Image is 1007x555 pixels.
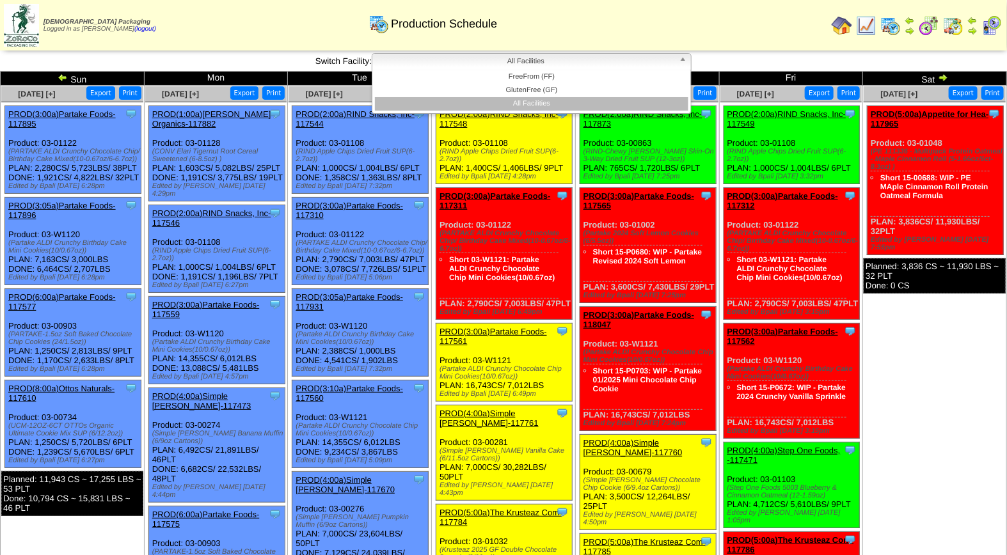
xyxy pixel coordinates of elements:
a: [DATE] [+] [162,90,199,98]
img: Tooltip [844,189,857,202]
button: Print [262,86,285,100]
img: calendarblend.gif [919,15,939,36]
img: Tooltip [125,199,138,212]
div: (RIND Apple Chips Dried Fruit SUP(6-2.7oz)) [296,148,428,163]
span: [DEMOGRAPHIC_DATA] Packaging [44,19,150,26]
a: PROD(3:00a)Partake Foods-117311 [440,191,550,210]
div: Product: 03-00734 PLAN: 1,250CS / 5,720LBS / 6PLT DONE: 1,239CS / 5,670LBS / 6PLT [5,380,141,468]
a: PROD(5:00a)Appetite for Hea-117965 [871,109,988,129]
div: Product: 03-00903 PLAN: 1,250CS / 2,813LBS / 9PLT DONE: 1,170CS / 2,633LBS / 8PLT [5,289,141,377]
img: Tooltip [700,535,713,548]
a: PROD(4:00a)Simple [PERSON_NAME]-117760 [583,438,683,457]
a: PROD(3:00a)Partake Foods-117559 [152,300,260,319]
div: Product: 03-01108 PLAN: 1,000CS / 1,004LBS / 6PLT DONE: 1,191CS / 1,196LBS / 7PLT [148,205,285,293]
div: (RIND Apple Chips Dried Fruit SUP(6-2.7oz)) [727,148,860,163]
a: PROD(3:00a)Partake Foods-117562 [727,327,838,346]
div: (Simple [PERSON_NAME] Vanilla Cake (6/11.5oz Cartons)) [440,447,572,462]
a: PROD(4:00a)Simple [PERSON_NAME]-117473 [152,391,251,410]
a: Short 15-P0703: WIP - Partake 01/2025 Mini Chocolate Chip Cookie [593,366,702,393]
img: calendarprod.gif [369,13,389,34]
div: Product: 03-00863 PLAN: 765CS / 1,720LBS / 6PLT [580,106,716,184]
a: PROD(2:00a)RIND Snacks, Inc-117548 [440,109,559,129]
div: Product: 03-01002 PLAN: 3,600CS / 7,430LBS / 29PLT [580,188,716,303]
div: (RIND Apple Chips Dried Fruit SUP(6-2.7oz)) [152,247,285,262]
img: zoroco-logo-small.webp [4,4,39,47]
img: calendarprod.gif [880,15,901,36]
button: Print [694,86,716,100]
span: Production Schedule [391,17,497,31]
div: Edited by Bpali [DATE] 7:25pm [583,173,716,180]
a: PROD(4:00a)Simple [PERSON_NAME]-117670 [296,475,395,494]
div: Product: 03-W1121 PLAN: 14,355CS / 6,012LBS DONE: 9,234CS / 3,867LBS [292,380,429,468]
a: PROD(6:00a)Partake Foods-117577 [8,292,116,311]
a: PROD(2:00a)RIND Snacks, Inc-117873 [583,109,702,129]
div: Edited by [PERSON_NAME] [DATE] 4:43pm [440,481,572,497]
img: Tooltip [844,533,857,546]
div: (Simple [PERSON_NAME] Banana Muffin (6/9oz Cartons)) [152,430,285,445]
div: (UCM-12OZ-6CT OTTOs Organic Ultimate Cookie Mix SUP (6/12.2oz)) [8,422,141,437]
a: Short 15-00688: WIP - PE MAple Cinnamon Roll Protein Oatmeal Formula [880,173,988,200]
div: (Partake ALDI Crunchy Birthday Cake Mini Cookies(10/0.67oz)) [152,338,285,354]
div: (Partake ALDI Crunchy Birthday Cake Mini Cookies(10/0.67oz)) [727,365,860,380]
a: PROD(3:00a)Partake Foods-118047 [583,310,694,329]
div: Product: 03-01048 PLAN: 3,836CS / 11,930LBS / 32PLT [868,106,1004,255]
a: PROD(4:00a)Step One Foods, -117471 [727,446,841,465]
div: Product: 03-01122 PLAN: 2,790CS / 7,003LBS / 47PLT [436,188,573,320]
img: Tooltip [556,506,569,519]
img: calendarcustomer.gif [981,15,1002,36]
li: FreeFrom (FF) [375,70,688,84]
div: Edited by Bpali [DATE] 3:15pm [727,308,860,316]
div: (Simple [PERSON_NAME] Chocolate Chip Cookie (6/9.4oz Cartons)) [583,476,716,492]
td: Mon [144,72,288,86]
button: Print [837,86,860,100]
a: PROD(6:00a)Partake Foods-117575 [152,510,260,529]
div: Edited by [PERSON_NAME] [DATE] 4:50pm [583,511,716,526]
div: Product: 03-W1120 PLAN: 7,163CS / 3,000LBS DONE: 6,464CS / 2,707LBS [5,198,141,285]
div: Edited by Bpali [DATE] 6:27pm [152,281,285,289]
a: PROD(4:00a)Simple [PERSON_NAME]-117761 [440,409,539,428]
img: Tooltip [125,290,138,303]
img: Tooltip [269,207,281,219]
div: Product: 03-W1120 PLAN: 14,355CS / 6,012LBS DONE: 13,088CS / 5,481LBS [148,297,285,384]
div: (Partake ALDI Crunchy Chocolate Chip Mini Cookies(10/0.67oz)) [583,348,716,364]
div: Planned: 11,943 CS ~ 17,255 LBS ~ 53 PLT Done: 10,794 CS ~ 15,831 LBS ~ 46 PLT [1,471,143,516]
a: PROD(8:00a)Ottos Naturals-117610 [8,384,115,403]
div: Product: 03-W1121 PLAN: 16,743CS / 7,012LBS [436,324,573,402]
li: All Facilities [375,97,688,111]
img: Tooltip [413,290,425,303]
div: Edited by Bpali [DATE] 7:32pm [296,182,428,190]
div: Product: 03-01108 PLAN: 1,000CS / 1,004LBS / 6PLT DONE: 1,358CS / 1,363LBS / 8PLT [292,106,429,194]
div: (PARTAKE-1.5oz Soft Baked Chocolate Chip Cookies (24/1.5oz)) [8,331,141,346]
img: Tooltip [125,107,138,120]
img: arrowright.gif [938,72,948,82]
li: GlutenFree (GF) [375,84,688,97]
div: (CONV Elari Tigernut Root Cereal Sweetened (6-8.5oz) ) [152,148,285,163]
div: (PARTAKE ALDI Crunchy Chocolate Chip/ Birthday Cake Mixed(10-0.67oz/6-6.7oz)) [440,230,572,253]
div: Edited by Bpali [DATE] 6:28pm [8,365,141,373]
a: PROD(2:00a)RIND Snacks, Inc-117549 [727,109,846,129]
img: home.gif [832,15,852,36]
a: [DATE] [+] [306,90,343,98]
div: Edited by Bpali [DATE] 4:57pm [152,373,285,380]
img: line_graph.gif [856,15,876,36]
img: Tooltip [269,107,281,120]
span: [DATE] [+] [881,90,918,98]
a: PROD(5:00a)The Krusteaz Com-117784 [440,508,562,527]
div: (Partake ALDI Crunchy Birthday Cake Mini Cookies(10/0.67oz)) [296,331,428,346]
img: Tooltip [700,107,713,120]
div: Edited by Bpali [DATE] 6:49pm [440,308,572,316]
img: Tooltip [269,508,281,520]
img: Tooltip [413,199,425,212]
div: Product: 03-00679 PLAN: 3,500CS / 12,264LBS / 25PLT [580,435,716,530]
img: arrowleft.gif [967,15,978,26]
td: Sun [1,72,145,86]
a: PROD(2:00a)RIND Snacks, Inc-117546 [152,208,271,228]
img: arrowright.gif [905,26,915,36]
div: Edited by Bpali [DATE] 7:24pm [583,419,716,427]
div: Product: 03-W1120 PLAN: 16,743CS / 7,012LBS [724,324,860,439]
div: Edited by Bpali [DATE] 3:15pm [727,427,860,435]
img: Tooltip [700,436,713,449]
span: [DATE] [+] [18,90,55,98]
